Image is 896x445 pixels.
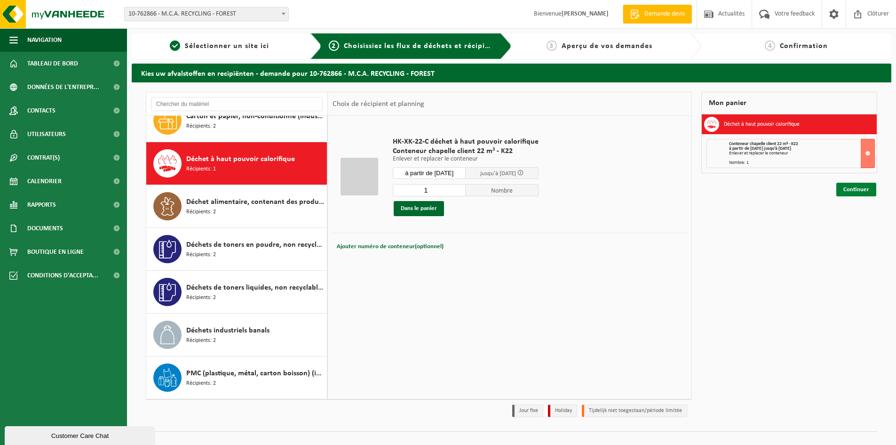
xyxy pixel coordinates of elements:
a: Continuer [836,183,876,196]
span: Sélectionner un site ici [185,42,269,50]
span: Ajouter numéro de conteneur(optionnel) [337,243,444,250]
strong: à partir de [DATE] jusqu'à [DATE] [729,146,791,151]
span: Navigation [27,28,62,52]
span: 4 [765,40,775,51]
span: Données de l'entrepr... [27,75,99,99]
button: PMC (plastique, métal, carton boisson) (industriel) Récipients: 2 [146,356,327,399]
span: Conteneur chapelle client 22 m³ - K22 [729,141,798,146]
button: Dans le panier [394,201,444,216]
button: Déchet alimentaire, contenant des produits d'origine animale, emballage mélangé (sans verre), cat... [146,185,327,228]
button: Déchets industriels banals Récipients: 2 [146,314,327,356]
span: Récipients: 2 [186,251,216,259]
span: Aperçu de vos demandes [562,42,652,50]
div: Nombre: 1 [729,161,874,165]
div: Mon panier [701,92,877,114]
span: 2 [329,40,339,51]
span: Nombre [466,184,539,196]
span: Demande devis [642,9,687,19]
span: Déchets de toners en poudre, non recyclable, non dangereux [186,239,325,251]
span: Tableau de bord [27,52,78,75]
span: Utilisateurs [27,122,66,146]
div: Choix de récipient et planning [328,92,429,116]
span: Calendrier [27,170,62,193]
span: Confirmation [780,42,828,50]
span: Carton et papier, non-conditionné (industriel) [186,111,325,122]
h3: Déchet à haut pouvoir calorifique [724,117,800,132]
span: Récipients: 2 [186,122,216,131]
button: Déchet à haut pouvoir calorifique Récipients: 1 [146,142,327,185]
p: Enlever et replacer le conteneur [393,156,539,162]
span: Contacts [27,99,56,122]
span: Conteneur chapelle client 22 m³ - K22 [393,146,539,156]
span: Récipients: 2 [186,379,216,388]
input: Chercher du matériel [151,97,323,111]
span: HK-XK-22-C déchet à haut pouvoir calorifique [393,137,539,146]
a: Demande devis [623,5,692,24]
span: jusqu'à [DATE] [480,170,516,177]
h2: Kies uw afvalstoffen en recipiënten - demande pour 10-762866 - M.C.A. RECYCLING - FOREST [132,64,891,82]
div: Enlever et replacer le conteneur [729,151,874,156]
button: Déchets de toners en poudre, non recyclable, non dangereux Récipients: 2 [146,228,327,271]
span: Récipients: 1 [186,165,216,174]
button: Ajouter numéro de conteneur(optionnel) [336,240,444,253]
span: Déchets industriels banals [186,325,270,336]
span: Documents [27,217,63,240]
li: Tijdelijk niet toegestaan/période limitée [582,405,687,417]
button: Carton et papier, non-conditionné (industriel) Récipients: 2 [146,99,327,142]
span: PMC (plastique, métal, carton boisson) (industriel) [186,368,325,379]
span: Boutique en ligne [27,240,84,264]
span: Récipients: 2 [186,293,216,302]
a: 1Sélectionner un site ici [136,40,303,52]
li: Holiday [548,405,577,417]
iframe: chat widget [5,424,157,445]
li: Jour fixe [512,405,543,417]
span: 3 [547,40,557,51]
button: Déchets de toners liquides, non recyclable, dangereux Récipients: 2 [146,271,327,314]
span: Récipients: 2 [186,336,216,345]
span: Récipients: 2 [186,208,216,217]
strong: [PERSON_NAME] [562,10,609,17]
span: Déchets de toners liquides, non recyclable, dangereux [186,282,325,293]
span: Contrat(s) [27,146,60,170]
span: 10-762866 - M.C.A. RECYCLING - FOREST [124,7,289,21]
input: Sélectionnez date [393,167,466,179]
span: 1 [170,40,180,51]
span: Choisissiez les flux de déchets et récipients [344,42,500,50]
span: 10-762866 - M.C.A. RECYCLING - FOREST [125,8,288,21]
span: Déchet alimentaire, contenant des produits d'origine animale, emballage mélangé (sans verre), cat 3 [186,196,325,208]
span: Rapports [27,193,56,217]
span: Conditions d'accepta... [27,264,98,287]
span: Déchet à haut pouvoir calorifique [186,154,295,165]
